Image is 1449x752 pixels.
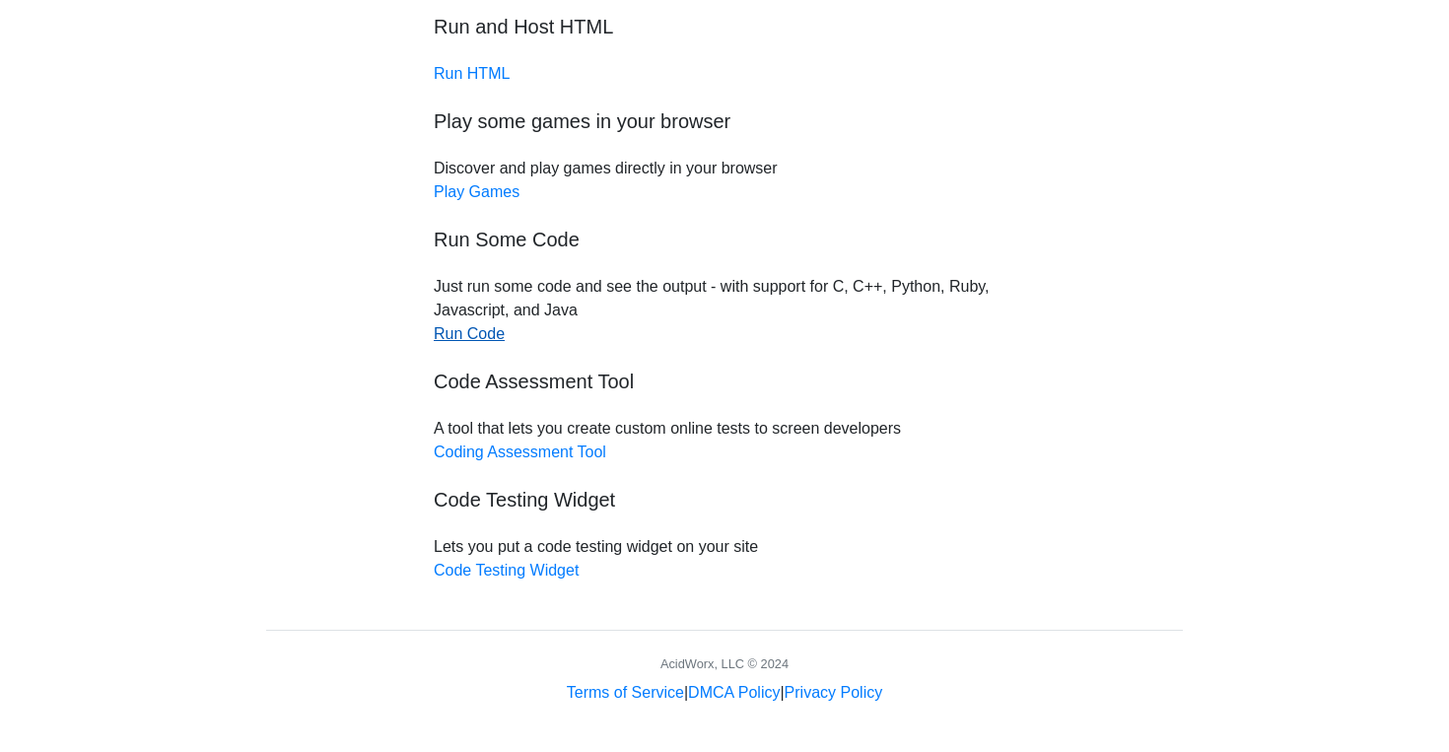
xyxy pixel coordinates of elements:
[434,109,1015,133] h5: Play some games in your browser
[567,684,684,701] a: Terms of Service
[434,444,606,460] a: Coding Assessment Tool
[434,15,1015,38] h5: Run and Host HTML
[434,562,579,579] a: Code Testing Widget
[434,183,519,200] a: Play Games
[434,228,1015,251] h5: Run Some Code
[567,681,882,705] div: | |
[660,654,789,673] div: AcidWorx, LLC © 2024
[688,684,780,701] a: DMCA Policy
[434,325,505,342] a: Run Code
[434,370,1015,393] h5: Code Assessment Tool
[434,65,510,82] a: Run HTML
[434,488,1015,512] h5: Code Testing Widget
[785,684,883,701] a: Privacy Policy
